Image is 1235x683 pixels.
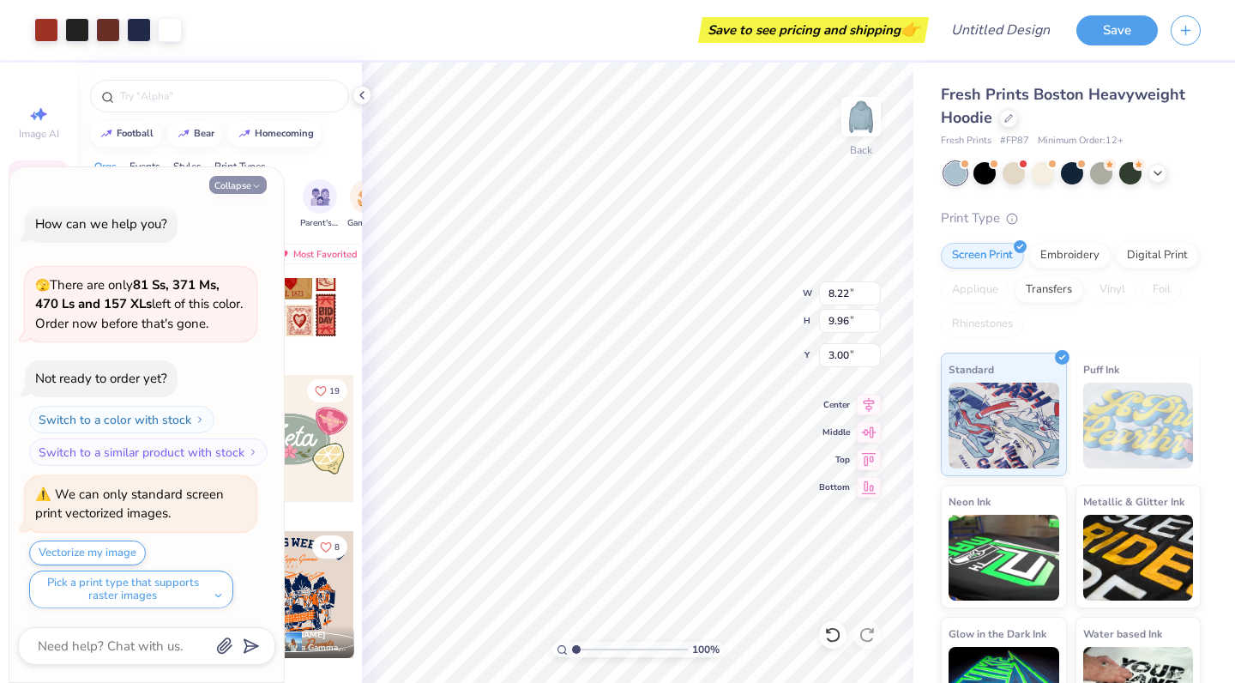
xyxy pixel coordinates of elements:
div: Save to see pricing and shipping [702,17,925,43]
div: Digital Print [1116,243,1199,269]
img: Parent's Weekend Image [310,187,330,207]
span: Puff Ink [1083,360,1119,378]
span: [PERSON_NAME] [255,629,326,641]
div: Screen Print [941,243,1024,269]
div: Vinyl [1088,277,1136,303]
img: trend_line.gif [177,129,190,139]
input: Untitled Design [937,13,1063,47]
div: filter for Parent's Weekend [300,179,340,230]
div: Orgs [94,159,117,174]
span: Water based Ink [1083,625,1162,643]
span: Minimum Order: 12 + [1038,134,1124,148]
span: Neon Ink [949,493,991,511]
div: football [117,129,154,138]
span: Middle [819,426,850,438]
img: Standard [949,383,1059,468]
div: Transfers [1015,277,1083,303]
span: Top [819,454,850,466]
span: 8 [334,543,340,552]
span: Bottom [819,481,850,493]
span: # FP87 [1000,134,1029,148]
span: 19 [329,387,340,396]
button: filter button [347,179,387,230]
span: There are only left of this color. Order now before that's gone. [35,276,243,332]
div: We can only standard screen print vectorized images. [35,486,224,523]
span: Fresh Prints Boston Heavyweight Hoodie [941,84,1185,128]
span: Center [819,399,850,411]
button: bear [167,121,222,147]
div: Rhinestones [941,311,1024,337]
img: Neon Ink [949,515,1059,601]
span: Parent's Weekend [300,217,340,230]
button: Switch to a similar product with stock [29,438,268,466]
button: Save [1076,15,1158,45]
button: football [90,121,161,147]
div: Events [130,159,160,174]
div: Print Types [214,159,266,174]
div: Styles [173,159,202,174]
span: Game Day [347,217,387,230]
span: Kappa Kappa Gamma, [GEOGRAPHIC_DATA] [255,642,347,655]
div: Foil [1142,277,1182,303]
span: 🫣 [35,277,50,293]
button: filter button [300,179,340,230]
span: 👉 [901,19,919,39]
img: Switch to a similar product with stock [248,447,258,457]
div: Back [850,142,872,158]
div: Print Type [941,209,1201,228]
span: Fresh Prints [941,134,991,148]
img: Back [844,100,878,134]
span: Glow in the Dark Ink [949,625,1046,643]
div: filter for Game Day [347,179,387,230]
button: Collapse [209,176,267,194]
div: bear [194,129,214,138]
div: Applique [941,277,1009,303]
img: trend_line.gif [99,129,113,139]
img: Puff Ink [1083,383,1194,468]
div: Embroidery [1029,243,1111,269]
div: homecoming [255,129,314,138]
div: Not ready to order yet? [35,370,167,387]
div: How can we help you? [35,215,167,233]
span: Standard [949,360,994,378]
span: Metallic & Glitter Ink [1083,493,1184,511]
button: Vectorize my image [29,541,146,565]
img: trend_line.gif [238,129,251,139]
img: Switch to a color with stock [195,414,205,425]
input: Try "Alpha" [118,88,338,105]
img: Metallic & Glitter Ink [1083,515,1194,601]
div: Most Favorited [268,244,365,264]
button: Switch to a color with stock [29,406,214,433]
button: homecoming [228,121,322,147]
span: Image AI [19,127,59,141]
button: Like [312,535,347,559]
span: 100 % [692,642,720,657]
img: Game Day Image [358,187,377,207]
button: Like [307,379,347,402]
button: Pick a print type that supports raster images [29,571,233,608]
